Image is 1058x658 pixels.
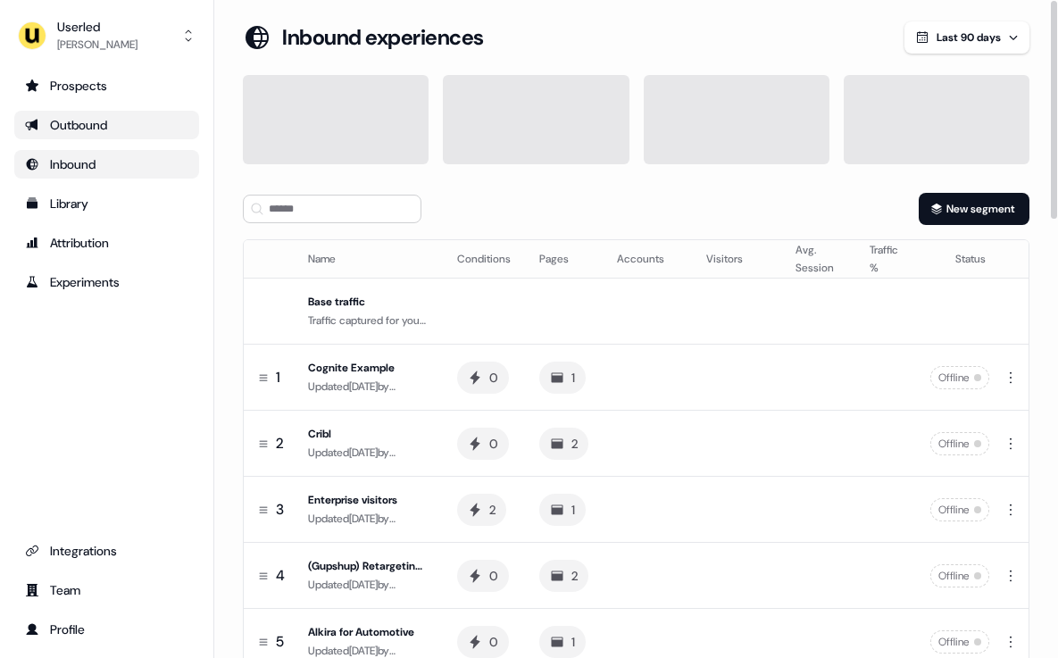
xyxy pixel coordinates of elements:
th: Pages [525,240,603,279]
div: Cognite Example [308,359,429,377]
div: 0 [489,633,498,651]
div: Attribution [25,234,188,252]
a: Go to outbound experience [14,111,199,139]
div: Experiments [25,273,188,291]
div: Integrations [25,542,188,560]
th: Conditions [443,240,525,279]
button: 2 [457,494,506,526]
span: 5 [276,632,284,652]
button: 2 [539,428,588,460]
span: 4 [276,566,285,586]
div: Prospects [25,77,188,95]
a: Go to Inbound [14,150,199,179]
button: Userled[PERSON_NAME] [14,14,199,57]
div: 1 [571,633,575,651]
button: 1 [539,626,586,658]
div: Traffic captured for your normal website [308,312,429,329]
div: Library [25,195,188,212]
div: Profile [25,621,188,638]
div: 2 [571,435,578,453]
div: 0 [489,369,498,387]
button: 1 [539,362,586,394]
span: Last 90 days [937,30,1001,45]
div: Userled [57,18,137,36]
th: Visitors [692,240,781,279]
div: Updated [DATE] by [308,576,429,594]
div: Offline [930,432,989,455]
div: Alkira for Automotive [308,623,429,641]
a: Go to integrations [14,537,199,565]
div: Updated [DATE] by [308,510,429,528]
a: Go to team [14,576,199,604]
div: 0 [489,567,498,585]
th: Accounts [603,240,692,279]
a: Go to attribution [14,229,199,257]
th: Traffic % [855,240,916,279]
div: Offline [930,630,989,654]
h3: Inbound experiences [282,24,484,51]
a: Go to templates [14,189,199,218]
span: 1 [276,368,280,387]
div: Offline [930,498,989,521]
div: Cribl [308,425,429,443]
div: 2 [489,501,496,519]
div: Inbound [25,155,188,173]
div: 2 [571,567,578,585]
div: Team [25,581,188,599]
div: [PERSON_NAME] [57,36,137,54]
button: 2 [539,560,588,592]
div: 1 [571,501,575,519]
a: Go to profile [14,615,199,644]
span: 2 [276,434,284,454]
div: 0 [489,435,498,453]
div: Outbound [25,116,188,134]
div: 1 [571,369,575,387]
span: 3 [276,500,284,520]
button: 1 [539,494,586,526]
div: Base traffic [308,293,429,311]
th: Avg. Session [781,240,855,279]
div: Enterprise visitors [308,491,429,509]
div: Updated [DATE] by [308,378,429,396]
div: Status [930,250,986,268]
button: New segment [919,193,1029,225]
button: Last 90 days [904,21,1029,54]
div: Offline [930,366,989,389]
th: Name [301,240,443,279]
div: Offline [930,564,989,587]
div: Updated [DATE] by [308,444,429,462]
div: (Gupshup) Retargeting Wishlist Accounts [308,557,429,575]
a: Go to prospects [14,71,199,100]
a: Go to experiments [14,268,199,296]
